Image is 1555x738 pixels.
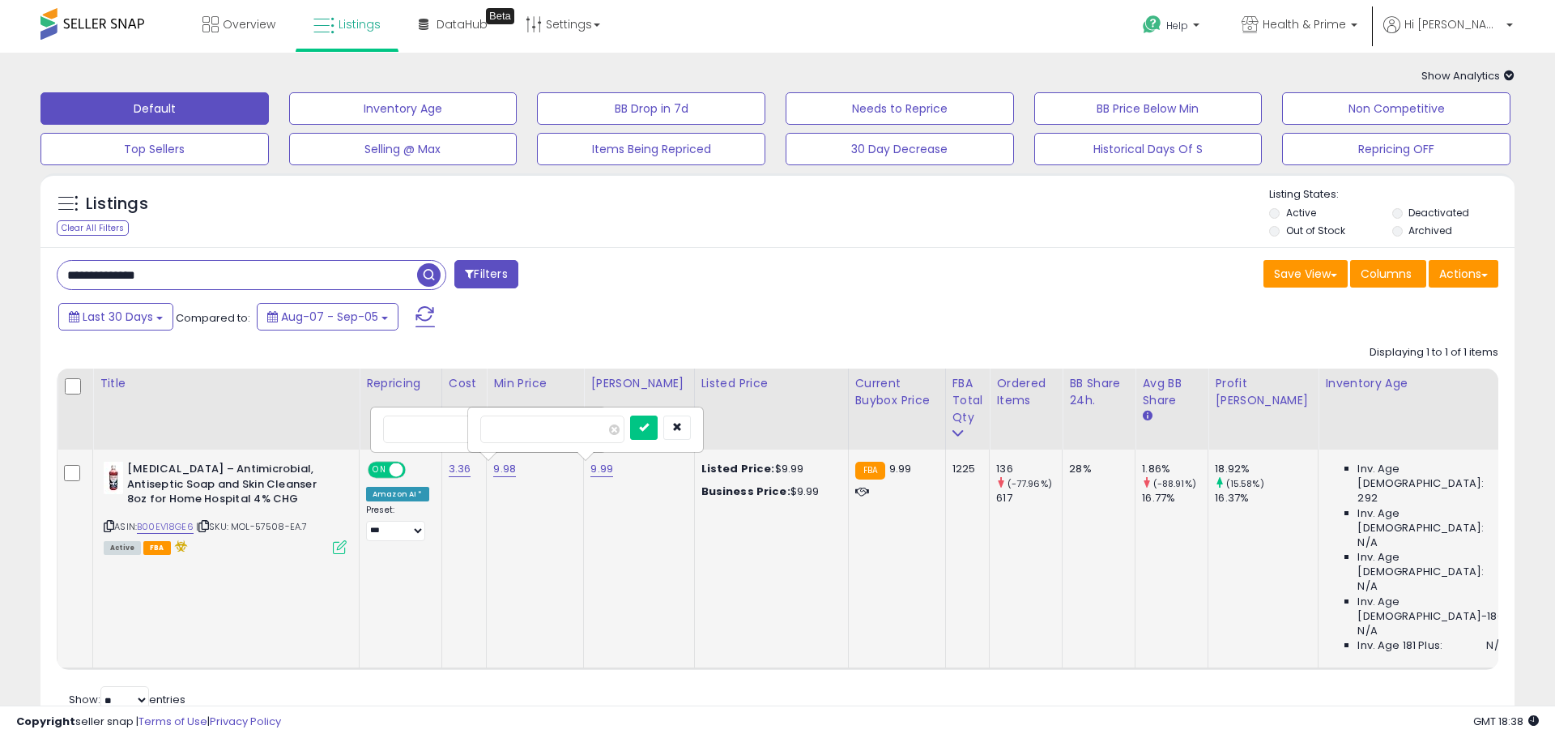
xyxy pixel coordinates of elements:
span: Overview [223,16,275,32]
div: 136 [996,462,1062,476]
span: 292 [1357,491,1377,506]
div: 28% [1069,462,1123,476]
button: Save View [1263,260,1348,288]
label: Out of Stock [1286,224,1345,237]
span: N/A [1357,579,1377,594]
div: Avg BB Share [1142,375,1201,409]
span: Show: entries [69,692,185,707]
div: Repricing [366,375,435,392]
span: Inv. Age [DEMOGRAPHIC_DATA]: [1357,550,1506,579]
div: 18.92% [1215,462,1318,476]
div: Ordered Items [996,375,1055,409]
a: Terms of Use [138,714,207,729]
div: BB Share 24h. [1069,375,1128,409]
a: 3.36 [449,461,471,477]
label: Deactivated [1408,206,1469,220]
div: Listed Price [701,375,841,392]
div: Min Price [493,375,577,392]
button: Needs to Reprice [786,92,1014,125]
div: 16.77% [1142,491,1208,506]
div: 1.86% [1142,462,1208,476]
span: Show Analytics [1421,68,1515,83]
a: Help [1130,2,1216,53]
div: Tooltip anchor [486,8,514,24]
span: Columns [1361,266,1412,282]
span: 2025-10-6 18:38 GMT [1473,714,1539,729]
div: Inventory Age [1325,375,1511,392]
div: ASIN: [104,462,347,552]
a: 9.99 [590,461,613,477]
button: Actions [1429,260,1498,288]
button: Non Competitive [1282,92,1510,125]
b: Listed Price: [701,461,775,476]
div: 1225 [952,462,978,476]
span: Inv. Age [DEMOGRAPHIC_DATA]: [1357,462,1506,491]
label: Active [1286,206,1316,220]
span: Inv. Age 181 Plus: [1357,638,1442,653]
span: N/A [1357,535,1377,550]
div: Preset: [366,505,429,541]
small: (-77.96%) [1008,477,1052,490]
button: Top Sellers [40,133,269,165]
span: Inv. Age [DEMOGRAPHIC_DATA]-180: [1357,595,1506,624]
span: Compared to: [176,310,250,326]
a: B00EV18GE6 [137,520,194,534]
b: Business Price: [701,484,790,499]
div: Current Buybox Price [855,375,939,409]
b: [MEDICAL_DATA] – Antimicrobial, Antiseptic Soap and Skin Cleanser 8oz for Home Hospital 4% CHG [127,462,324,511]
span: ON [369,463,390,477]
div: $9.99 [701,462,836,476]
span: Help [1166,19,1188,32]
div: 617 [996,491,1062,506]
small: (-88.91%) [1153,477,1196,490]
span: | SKU: MOL-57508-EA.7 [196,520,308,533]
button: Inventory Age [289,92,518,125]
div: Title [100,375,352,392]
button: BB Drop in 7d [537,92,765,125]
div: Profit [PERSON_NAME] [1215,375,1311,409]
small: (15.58%) [1226,477,1264,490]
button: Filters [454,260,518,288]
div: seller snap | | [16,715,281,730]
a: Privacy Policy [210,714,281,729]
span: All listings currently available for purchase on Amazon [104,541,141,555]
small: Avg BB Share. [1142,409,1152,424]
span: Listings [339,16,381,32]
button: Historical Days Of S [1034,133,1263,165]
a: 9.98 [493,461,516,477]
label: Archived [1408,224,1452,237]
span: 9.99 [889,461,912,476]
button: BB Price Below Min [1034,92,1263,125]
small: FBA [855,462,885,480]
h5: Listings [86,193,148,215]
button: 30 Day Decrease [786,133,1014,165]
a: Hi [PERSON_NAME] [1383,16,1513,53]
button: Selling @ Max [289,133,518,165]
button: Default [40,92,269,125]
span: DataHub [437,16,488,32]
div: FBA Total Qty [952,375,983,426]
div: Clear All Filters [57,220,129,236]
button: Aug-07 - Sep-05 [257,303,398,331]
span: Health & Prime [1263,16,1346,32]
span: Inv. Age [DEMOGRAPHIC_DATA]: [1357,506,1506,535]
span: N/A [1357,624,1377,638]
img: 31GbUP0OOtL._SL40_.jpg [104,462,123,494]
span: Aug-07 - Sep-05 [281,309,378,325]
div: 16.37% [1215,491,1318,506]
div: [PERSON_NAME] [590,375,687,392]
strong: Copyright [16,714,75,729]
button: Repricing OFF [1282,133,1510,165]
span: Last 30 Days [83,309,153,325]
span: OFF [403,463,429,477]
button: Columns [1350,260,1426,288]
span: FBA [143,541,171,555]
p: Listing States: [1269,187,1514,203]
i: hazardous material [171,540,188,552]
span: N/A [1486,638,1506,653]
i: Get Help [1142,15,1162,35]
div: $9.99 [701,484,836,499]
button: Items Being Repriced [537,133,765,165]
div: Displaying 1 to 1 of 1 items [1370,345,1498,360]
div: Amazon AI * [366,487,429,501]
